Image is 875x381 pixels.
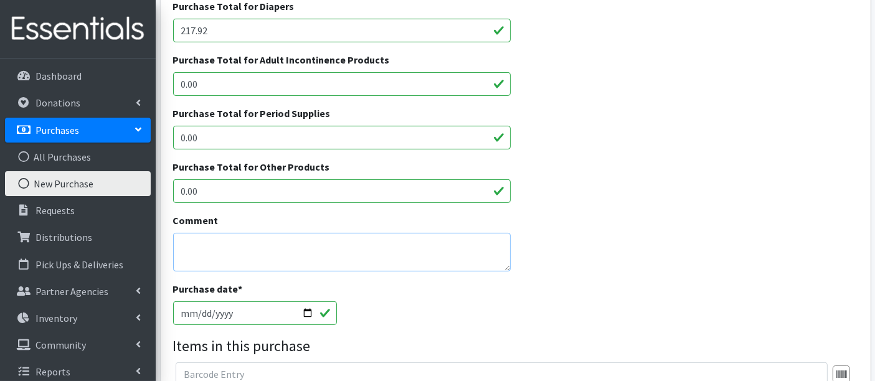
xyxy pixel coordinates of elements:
[5,63,151,88] a: Dashboard
[173,52,390,67] label: Purchase Total for Adult Incontinence Products
[173,335,858,357] legend: Items in this purchase
[5,90,151,115] a: Donations
[35,365,70,378] p: Reports
[5,198,151,223] a: Requests
[35,339,86,351] p: Community
[35,96,80,109] p: Donations
[35,124,79,136] p: Purchases
[35,258,123,271] p: Pick Ups & Deliveries
[5,144,151,169] a: All Purchases
[5,332,151,357] a: Community
[5,306,151,331] a: Inventory
[173,213,219,228] label: Comment
[173,281,243,296] label: Purchase date
[5,171,151,196] a: New Purchase
[35,70,82,82] p: Dashboard
[173,106,331,121] label: Purchase Total for Period Supplies
[5,8,151,50] img: HumanEssentials
[5,118,151,143] a: Purchases
[35,312,77,324] p: Inventory
[5,225,151,250] a: Distributions
[35,231,92,243] p: Distributions
[173,159,330,174] label: Purchase Total for Other Products
[5,252,151,277] a: Pick Ups & Deliveries
[239,283,243,295] abbr: required
[35,204,75,217] p: Requests
[5,279,151,304] a: Partner Agencies
[35,285,108,298] p: Partner Agencies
